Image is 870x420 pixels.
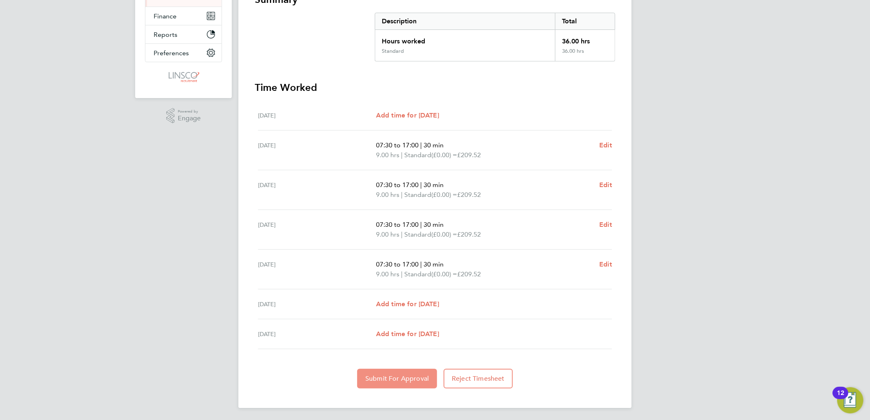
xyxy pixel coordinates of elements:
span: | [401,270,403,278]
span: 30 min [424,141,444,149]
div: Total [555,13,615,29]
div: [DATE] [258,140,376,160]
span: Edit [599,260,612,268]
button: Open Resource Center, 12 new notifications [837,387,863,413]
span: | [420,181,422,189]
span: 07:30 to 17:00 [376,141,419,149]
span: | [401,151,403,159]
button: Finance [145,7,222,25]
span: | [420,260,422,268]
a: Edit [599,180,612,190]
span: 9.00 hrs [376,270,399,278]
button: Reports [145,25,222,43]
span: 07:30 to 17:00 [376,260,419,268]
span: Edit [599,181,612,189]
span: Powered by [178,108,201,115]
span: 30 min [424,181,444,189]
span: £209.52 [457,151,481,159]
div: [DATE] [258,299,376,309]
span: Add time for [DATE] [376,330,439,338]
span: | [401,191,403,199]
a: Edit [599,140,612,150]
a: Add time for [DATE] [376,111,439,120]
span: (£0.00) = [431,191,457,199]
div: [DATE] [258,260,376,279]
span: | [420,141,422,149]
span: Standard [404,230,431,239]
div: Standard [382,48,404,54]
span: Preferences [154,49,189,57]
div: [DATE] [258,180,376,200]
div: 12 [837,393,844,404]
span: 9.00 hrs [376,230,399,238]
a: Go to home page [145,70,222,84]
div: [DATE] [258,329,376,339]
span: £209.52 [457,270,481,278]
span: Add time for [DATE] [376,300,439,308]
img: linsco-logo-retina.png [166,70,200,84]
span: 9.00 hrs [376,191,399,199]
span: | [401,230,403,238]
div: [DATE] [258,111,376,120]
span: Finance [154,12,177,20]
span: Reject Timesheet [452,375,505,383]
a: Add time for [DATE] [376,329,439,339]
span: 9.00 hrs [376,151,399,159]
span: 07:30 to 17:00 [376,181,419,189]
span: Standard [404,269,431,279]
span: £209.52 [457,230,481,238]
h3: Time Worked [255,81,615,94]
span: Edit [599,221,612,228]
div: Summary [375,13,615,61]
span: | [420,221,422,228]
span: Submit For Approval [365,375,429,383]
a: Edit [599,260,612,269]
span: Edit [599,141,612,149]
div: Hours worked [375,30,555,48]
div: 36.00 hrs [555,30,615,48]
span: Reports [154,31,177,38]
span: 30 min [424,260,444,268]
span: 07:30 to 17:00 [376,221,419,228]
span: Add time for [DATE] [376,111,439,119]
span: (£0.00) = [431,270,457,278]
div: Description [375,13,555,29]
span: 30 min [424,221,444,228]
span: £209.52 [457,191,481,199]
button: Preferences [145,44,222,62]
div: [DATE] [258,220,376,239]
span: Engage [178,115,201,122]
span: Standard [404,150,431,160]
span: (£0.00) = [431,151,457,159]
div: 36.00 hrs [555,48,615,61]
button: Submit For Approval [357,369,437,388]
span: Standard [404,190,431,200]
button: Reject Timesheet [444,369,513,388]
a: Edit [599,220,612,230]
a: Add time for [DATE] [376,299,439,309]
a: Powered byEngage [166,108,201,124]
span: (£0.00) = [431,230,457,238]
